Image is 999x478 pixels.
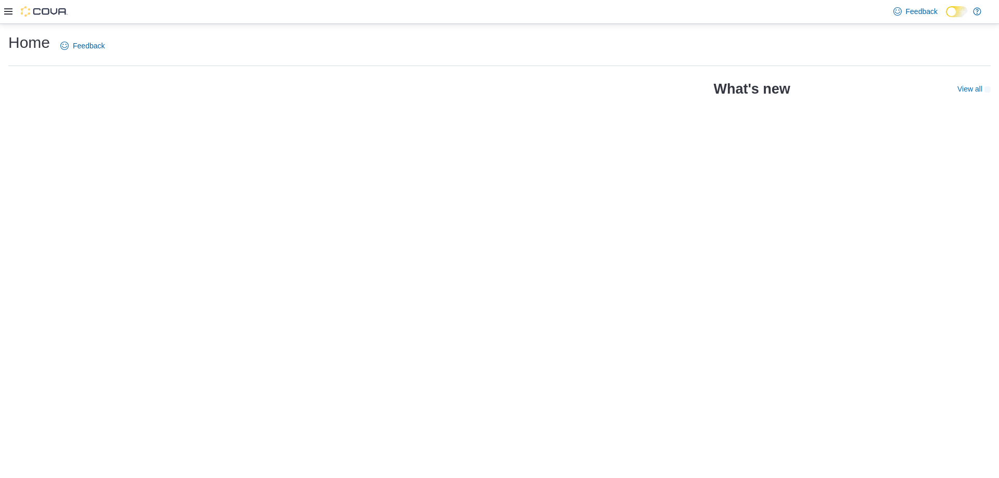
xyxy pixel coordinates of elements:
[73,41,105,51] span: Feedback
[21,6,68,17] img: Cova
[56,35,109,56] a: Feedback
[946,17,946,18] span: Dark Mode
[957,85,991,93] a: View allExternal link
[984,86,991,93] svg: External link
[946,6,968,17] input: Dark Mode
[713,81,790,97] h2: What's new
[8,32,50,53] h1: Home
[906,6,938,17] span: Feedback
[889,1,942,22] a: Feedback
